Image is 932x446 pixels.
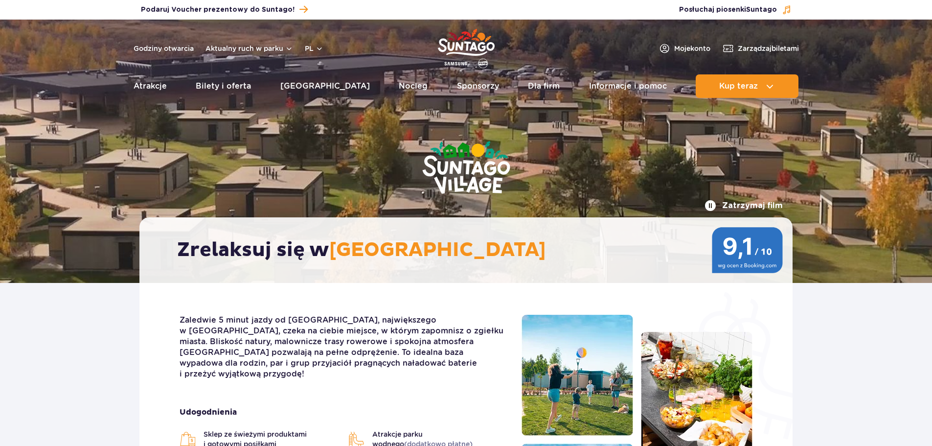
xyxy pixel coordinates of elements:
a: [GEOGRAPHIC_DATA] [280,74,370,98]
span: Podaruj Voucher prezentowy do Suntago! [141,5,295,15]
a: Atrakcje [134,74,167,98]
span: Kup teraz [719,82,758,91]
a: Dla firm [528,74,560,98]
span: Posłuchaj piosenki [679,5,777,15]
a: Nocleg [399,74,428,98]
button: Posłuchaj piosenkiSuntago [679,5,792,15]
strong: Udogodnienia [180,407,507,418]
a: Podaruj Voucher prezentowy do Suntago! [141,3,308,16]
h2: Zrelaksuj się w [177,238,765,262]
a: Sponsorzy [457,74,499,98]
a: Mojekonto [659,43,710,54]
span: [GEOGRAPHIC_DATA] [329,238,546,262]
span: Moje konto [674,44,710,53]
a: Park of Poland [438,24,495,70]
img: Suntago Village [383,103,549,234]
span: Suntago [746,6,777,13]
img: 9,1/10 wg ocen z Booking.com [712,227,783,273]
button: pl [305,44,323,53]
a: Godziny otwarcia [134,44,194,53]
p: Zaledwie 5 minut jazdy od [GEOGRAPHIC_DATA], największego w [GEOGRAPHIC_DATA], czeka na ciebie mi... [180,315,507,379]
a: Informacje i pomoc [589,74,667,98]
button: Kup teraz [696,74,798,98]
span: Zarządzaj biletami [738,44,799,53]
button: Aktualny ruch w parku [205,45,293,52]
a: Bilety i oferta [196,74,251,98]
a: Zarządzajbiletami [722,43,799,54]
button: Zatrzymaj film [705,200,783,211]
